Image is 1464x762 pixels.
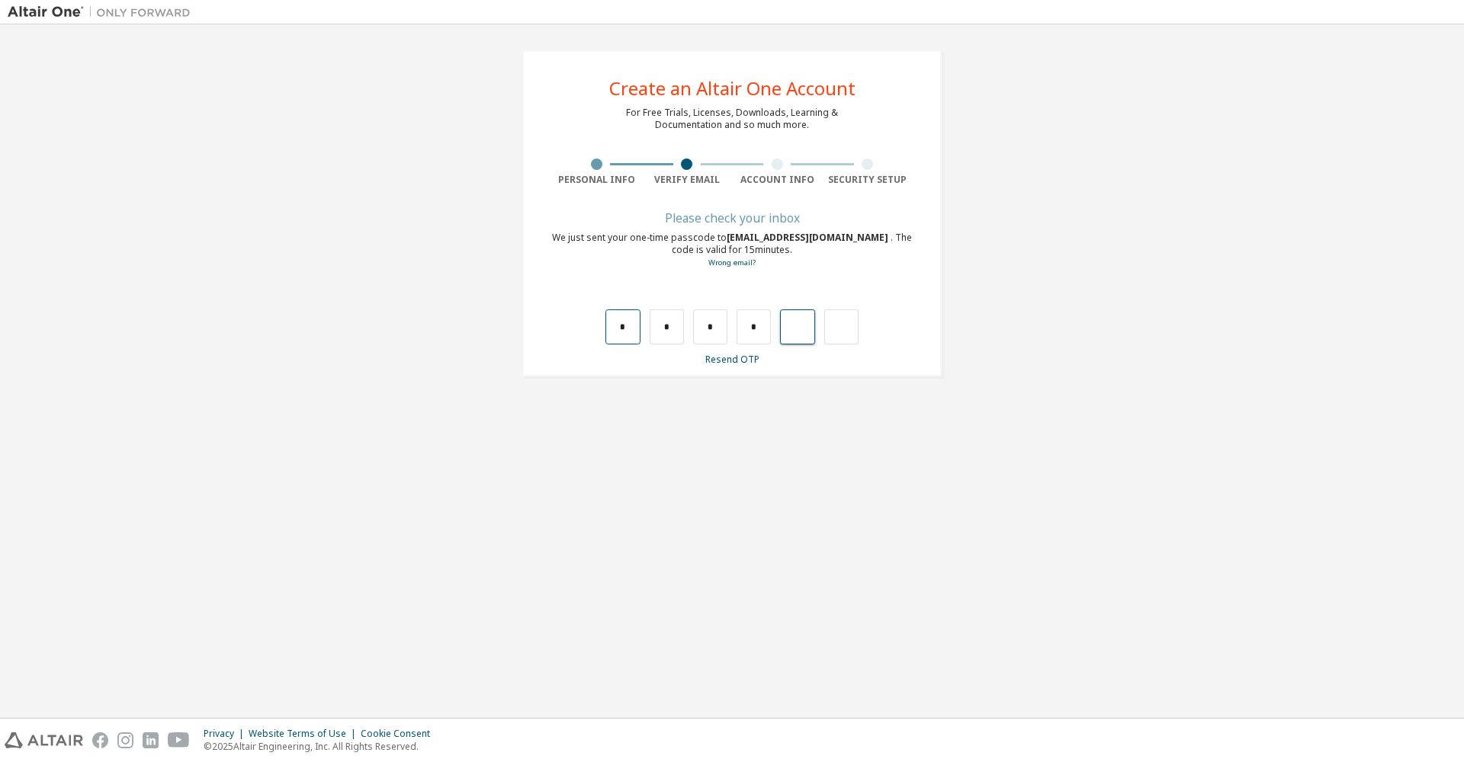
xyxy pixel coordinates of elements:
div: Please check your inbox [551,213,913,223]
img: facebook.svg [92,732,108,748]
div: Create an Altair One Account [609,79,856,98]
div: Cookie Consent [361,728,439,740]
p: © 2025 Altair Engineering, Inc. All Rights Reserved. [204,740,439,753]
div: Verify Email [642,174,733,186]
img: youtube.svg [168,732,190,748]
div: Website Terms of Use [249,728,361,740]
div: We just sent your one-time passcode to . The code is valid for 15 minutes. [551,232,913,269]
img: altair_logo.svg [5,732,83,748]
div: Security Setup [823,174,913,186]
div: For Free Trials, Licenses, Downloads, Learning & Documentation and so much more. [626,107,838,131]
div: Personal Info [551,174,642,186]
div: Privacy [204,728,249,740]
img: linkedin.svg [143,732,159,748]
img: instagram.svg [117,732,133,748]
a: Resend OTP [705,353,759,366]
img: Altair One [8,5,198,20]
span: [EMAIL_ADDRESS][DOMAIN_NAME] [727,231,891,244]
a: Go back to the registration form [708,258,756,267]
div: Account Info [732,174,823,186]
